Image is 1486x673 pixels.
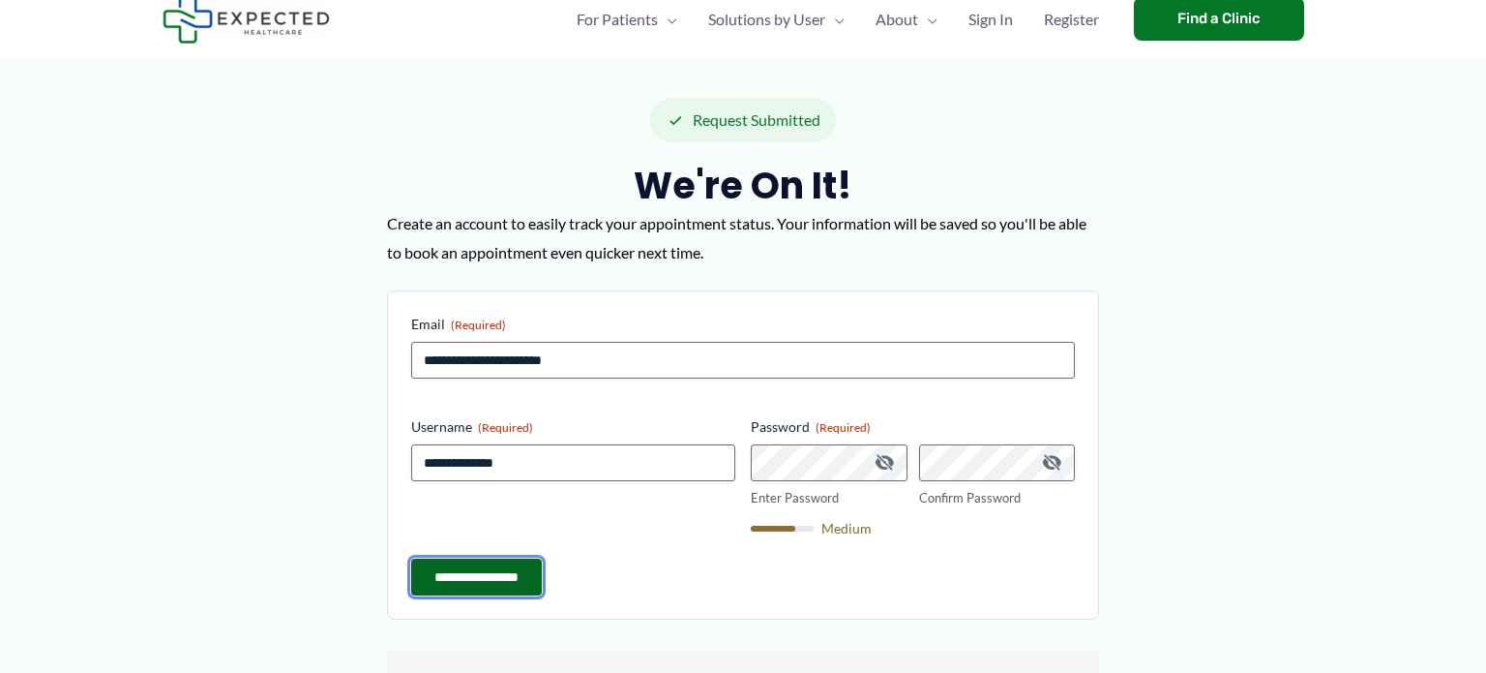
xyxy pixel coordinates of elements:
span: (Required) [816,420,871,435]
label: Email [411,315,1075,334]
label: Confirm Password [919,489,1076,507]
button: Hide Password [1040,451,1063,474]
div: Medium [751,522,1075,535]
p: Create an account to easily track your appointment status. Your information will be saved so you'... [387,209,1099,266]
h2: We're on it! [387,162,1099,209]
button: Hide Password [873,451,896,474]
div: Request Submitted [650,98,836,142]
legend: Password [751,417,871,437]
label: Username [411,417,735,437]
label: Enter Password [751,489,907,507]
span: (Required) [451,318,506,332]
span: (Required) [478,420,533,435]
